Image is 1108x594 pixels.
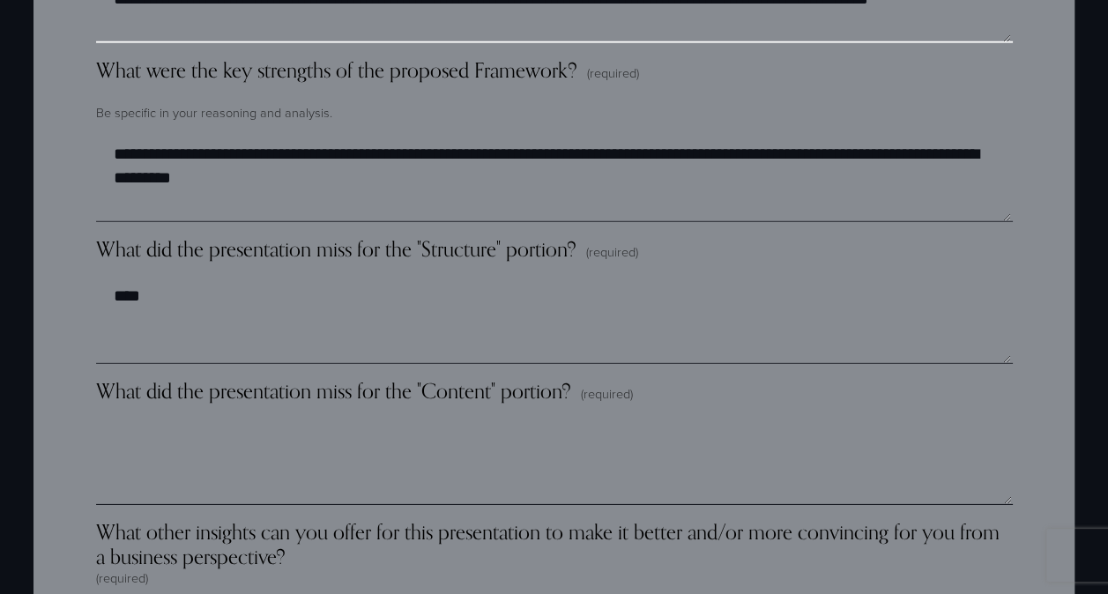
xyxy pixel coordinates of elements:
span: (required) [587,63,639,81]
span: (required) [586,242,638,260]
span: (required) [96,568,148,586]
span: (required) [581,384,633,402]
span: What did the presentation miss for the "Content" portion? [96,378,571,403]
span: What did the presentation miss for the "Structure" portion? [96,236,576,261]
p: Be specific in your reasoning and analysis. [96,97,1013,128]
span: What were the key strengths of the proposed Framework? [96,57,577,82]
span: What other insights can you offer for this presentation to make it better and/or more convincing ... [96,519,1013,569]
